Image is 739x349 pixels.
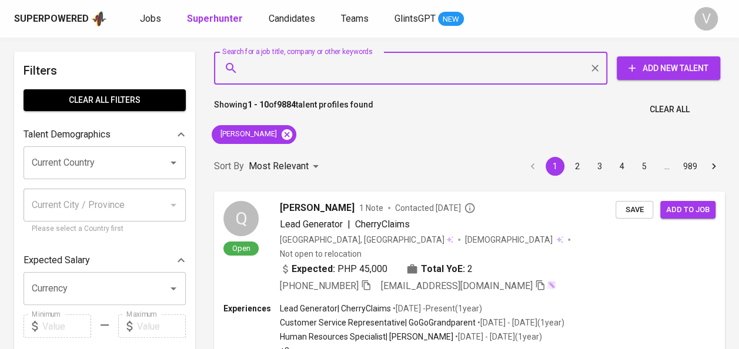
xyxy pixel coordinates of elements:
p: Showing of talent profiles found [214,99,373,120]
span: 2 [467,262,473,276]
span: NEW [438,14,464,25]
b: 9884 [277,100,296,109]
svg: By Philippines recruiter [464,202,476,214]
button: Go to page 5 [635,157,654,176]
div: [GEOGRAPHIC_DATA], [GEOGRAPHIC_DATA] [280,234,453,246]
p: Most Relevant [249,159,309,173]
b: 1 - 10 [248,100,269,109]
p: Talent Demographics [24,127,111,142]
span: [PHONE_NUMBER] [280,280,359,291]
p: Not open to relocation [280,248,362,260]
span: | [347,217,350,231]
div: Talent Demographics [24,123,186,146]
a: Superpoweredapp logo [14,10,107,28]
button: Clear [587,60,603,76]
input: Value [137,314,186,338]
img: app logo [91,10,107,28]
span: Add to job [666,203,710,217]
span: Lead Generator [280,219,343,230]
b: Total YoE: [421,262,465,276]
span: CherryClaims [355,219,410,230]
span: Teams [341,13,369,24]
p: Customer Service Representative | GoGoGrandparent [280,317,476,328]
a: Teams [341,12,371,26]
span: Open [228,243,255,253]
button: Save [616,201,653,219]
p: • [DATE] - Present ( 1 year ) [391,303,482,314]
div: Q [223,201,259,236]
div: Most Relevant [249,156,323,177]
span: Contacted [DATE] [395,202,476,214]
button: Go to page 2 [568,157,587,176]
a: Superhunter [187,12,245,26]
span: Candidates [269,13,315,24]
span: [PERSON_NAME] [212,129,284,140]
span: 1 Note [359,202,383,214]
a: Candidates [269,12,317,26]
nav: pagination navigation [521,157,725,176]
p: Human Resources Specialist | [PERSON_NAME] [280,331,453,343]
span: Clear All [650,102,690,117]
button: Go to page 3 [590,157,609,176]
div: Expected Salary [24,249,186,272]
b: Superhunter [187,13,243,24]
div: V [694,7,718,31]
p: Sort By [214,159,244,173]
button: Open [165,155,182,171]
div: PHP 45,000 [280,262,387,276]
button: Go to page 989 [680,157,701,176]
b: Expected: [292,262,335,276]
button: Go to page 4 [613,157,631,176]
span: [EMAIL_ADDRESS][DOMAIN_NAME] [381,280,533,291]
div: … [657,160,676,172]
p: Experiences [223,303,280,314]
button: Clear All filters [24,89,186,111]
button: page 1 [546,157,564,176]
span: [DEMOGRAPHIC_DATA] [465,234,554,246]
div: Superpowered [14,12,89,26]
span: Clear All filters [33,93,176,108]
span: GlintsGPT [394,13,436,24]
span: Jobs [140,13,161,24]
input: Value [42,314,91,338]
button: Clear All [645,99,694,120]
img: magic_wand.svg [547,280,556,290]
span: Add New Talent [626,61,711,76]
p: Lead Generator | CherryClaims [280,303,391,314]
a: Jobs [140,12,163,26]
h6: Filters [24,61,186,80]
button: Add to job [660,201,715,219]
a: GlintsGPT NEW [394,12,464,26]
p: Expected Salary [24,253,90,267]
p: Please select a Country first [32,223,178,235]
button: Go to next page [704,157,723,176]
p: • [DATE] - [DATE] ( 1 year ) [476,317,564,328]
span: [PERSON_NAME] [280,201,355,215]
span: Save [621,203,647,217]
div: [PERSON_NAME] [212,125,296,144]
button: Open [165,280,182,297]
p: • [DATE] - [DATE] ( 1 year ) [453,331,542,343]
button: Add New Talent [617,56,720,80]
